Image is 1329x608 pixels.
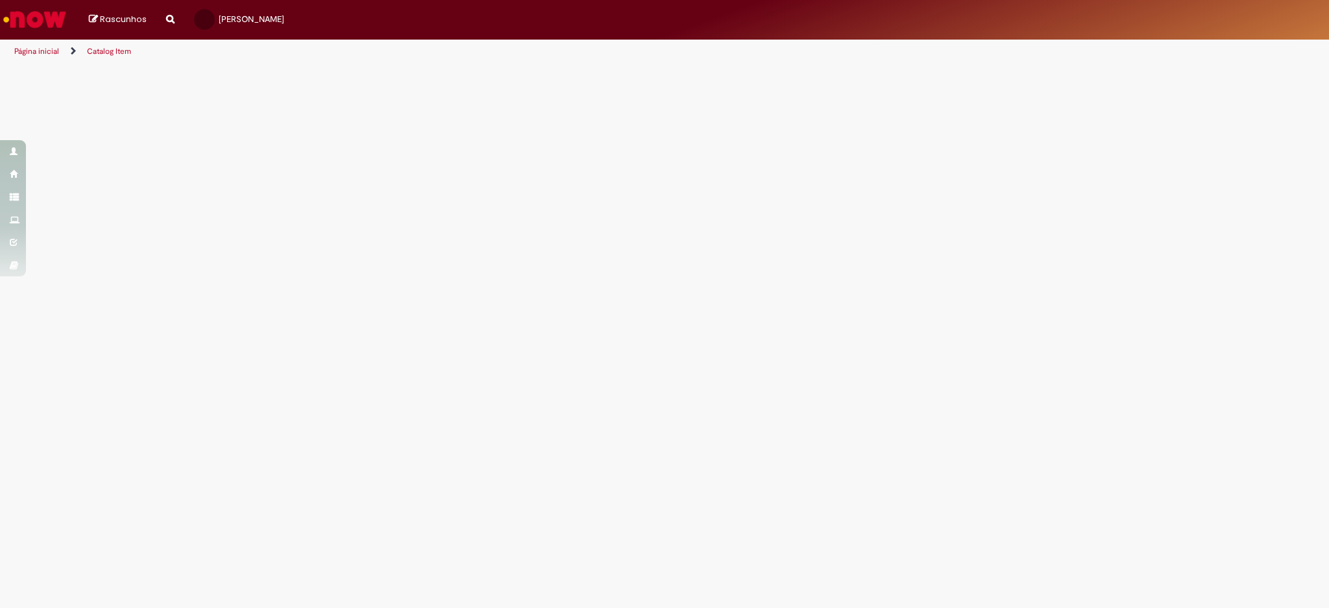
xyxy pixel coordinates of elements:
span: Rascunhos [100,13,147,25]
a: Rascunhos [89,14,147,26]
ul: Trilhas de página [10,40,876,64]
a: Página inicial [14,46,59,56]
a: Catalog Item [87,46,131,56]
img: ServiceNow [1,6,68,32]
span: [PERSON_NAME] [219,14,284,25]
